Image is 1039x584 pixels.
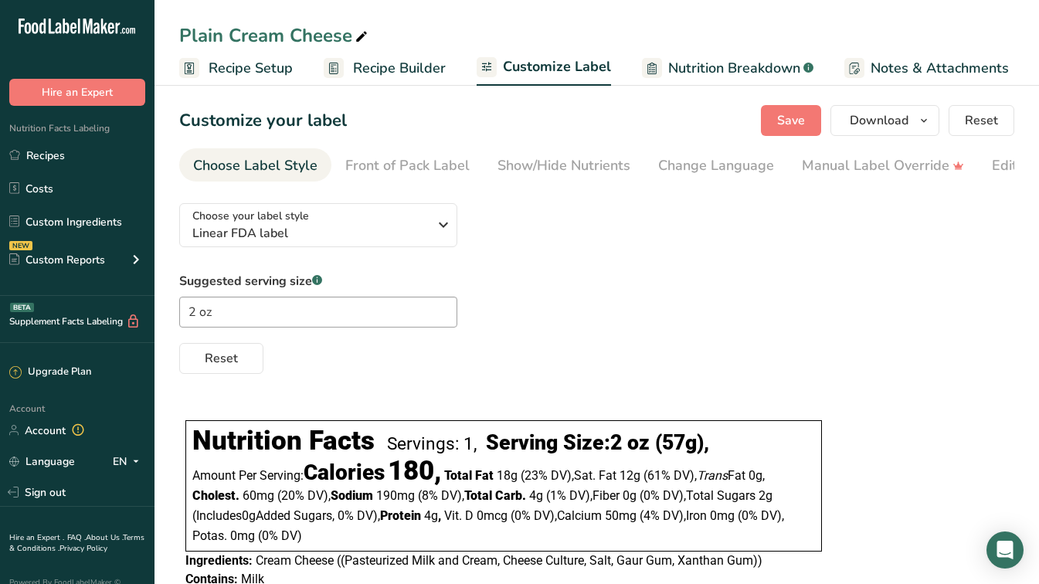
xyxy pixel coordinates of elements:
button: Download [830,105,939,136]
span: Total Sugars [686,488,755,503]
span: 2g [759,488,772,503]
span: ( [192,508,196,523]
span: Nutrition Breakdown [668,58,800,79]
div: Custom Reports [9,252,105,268]
span: , [438,508,441,523]
span: 2 oz (57g) [610,430,704,455]
h1: Customize your label [179,108,347,134]
span: Protein [380,508,421,523]
span: Notes & Attachments [871,58,1009,79]
span: ‏(0% DV) [738,508,784,523]
span: 60mg [243,488,274,503]
div: BETA [10,303,34,312]
span: , [462,488,464,503]
a: Nutrition Breakdown [642,51,813,86]
div: Choose Label Style [193,155,317,176]
a: Recipe Builder [324,51,446,86]
span: Download [850,111,908,130]
span: ‏(23% DV) [521,468,574,483]
span: ‏(0% DV) [511,508,557,523]
span: Total Fat [444,468,494,483]
div: Front of Pack Label [345,155,470,176]
span: ‏(0% DV) [640,488,686,503]
span: , [684,488,686,503]
span: Recipe Builder [353,58,446,79]
span: , [332,508,334,523]
div: Open Intercom Messenger [986,531,1024,569]
span: 4g [424,508,438,523]
span: Linear FDA label [192,224,428,243]
span: , [694,468,697,483]
button: Save [761,105,821,136]
span: ‏0% DV) [338,508,380,523]
span: Recipe Setup [209,58,293,79]
span: Vit. D [444,508,474,523]
span: Fat [697,468,745,483]
span: Sat. Fat [574,468,616,483]
span: ‏(1% DV) [546,488,593,503]
span: Includes Added Sugars [192,508,334,523]
span: Customize Label [503,56,611,77]
label: Suggested serving size [179,272,457,290]
a: Language [9,448,75,475]
span: , [684,508,686,523]
span: 0g [749,468,762,483]
span: 180, [388,455,441,487]
span: 0g [623,488,637,503]
span: Reset [205,349,238,368]
span: ‏(4% DV) [640,508,686,523]
span: 0mg [710,508,735,523]
span: , [555,508,557,523]
span: , [572,468,574,483]
div: Plain Cream Cheese [179,22,371,49]
span: 12g [620,468,640,483]
span: Cholest. [192,488,239,503]
span: Potas. [192,528,227,543]
span: Choose your label style [192,208,309,224]
span: Ingredients: [185,553,253,568]
span: Calcium [557,508,602,523]
span: Save [777,111,805,130]
a: Recipe Setup [179,51,293,86]
span: , [762,468,765,483]
span: Iron [686,508,707,523]
div: Amount Per Serving: [192,463,441,484]
div: Manual Label Override [802,155,964,176]
span: Fiber [593,488,620,503]
span: , [328,488,331,503]
a: About Us . [86,532,123,543]
span: 190mg [376,488,415,503]
button: Hire an Expert [9,79,145,106]
button: Reset [949,105,1014,136]
div: Upgrade Plan [9,365,91,380]
a: Privacy Policy [59,543,107,554]
span: 0g [242,508,256,523]
div: Change Language [658,155,774,176]
span: Total Carb. [464,488,526,503]
div: Nutrition Facts [192,425,375,457]
a: Hire an Expert . [9,532,64,543]
span: ‏(8% DV) [418,488,464,503]
span: , [590,488,593,503]
div: Show/Hide Nutrients [497,155,630,176]
span: Reset [965,111,998,130]
a: FAQ . [67,532,86,543]
span: ‏(0% DV) [258,528,302,543]
i: Trans [697,468,728,483]
span: ‏(20% DV) [277,488,331,503]
a: Terms & Conditions . [9,532,144,554]
div: NEW [9,241,32,250]
span: ‏(61% DV) [643,468,697,483]
span: 18g [497,468,518,483]
div: Serving Size: , [486,430,709,455]
button: Reset [179,343,263,374]
span: , [378,508,380,523]
span: Calories [304,460,385,485]
a: Customize Label [477,49,611,87]
span: 0mg [230,528,255,543]
span: Cream Cheese ((Pasteurized Milk and Cream, Cheese Culture, Salt, Gaur Gum, Xanthan Gum)) [256,553,762,568]
span: Sodium [331,488,373,503]
span: 50mg [605,508,637,523]
span: 4g [529,488,543,503]
button: Choose your label style Linear FDA label [179,203,457,247]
